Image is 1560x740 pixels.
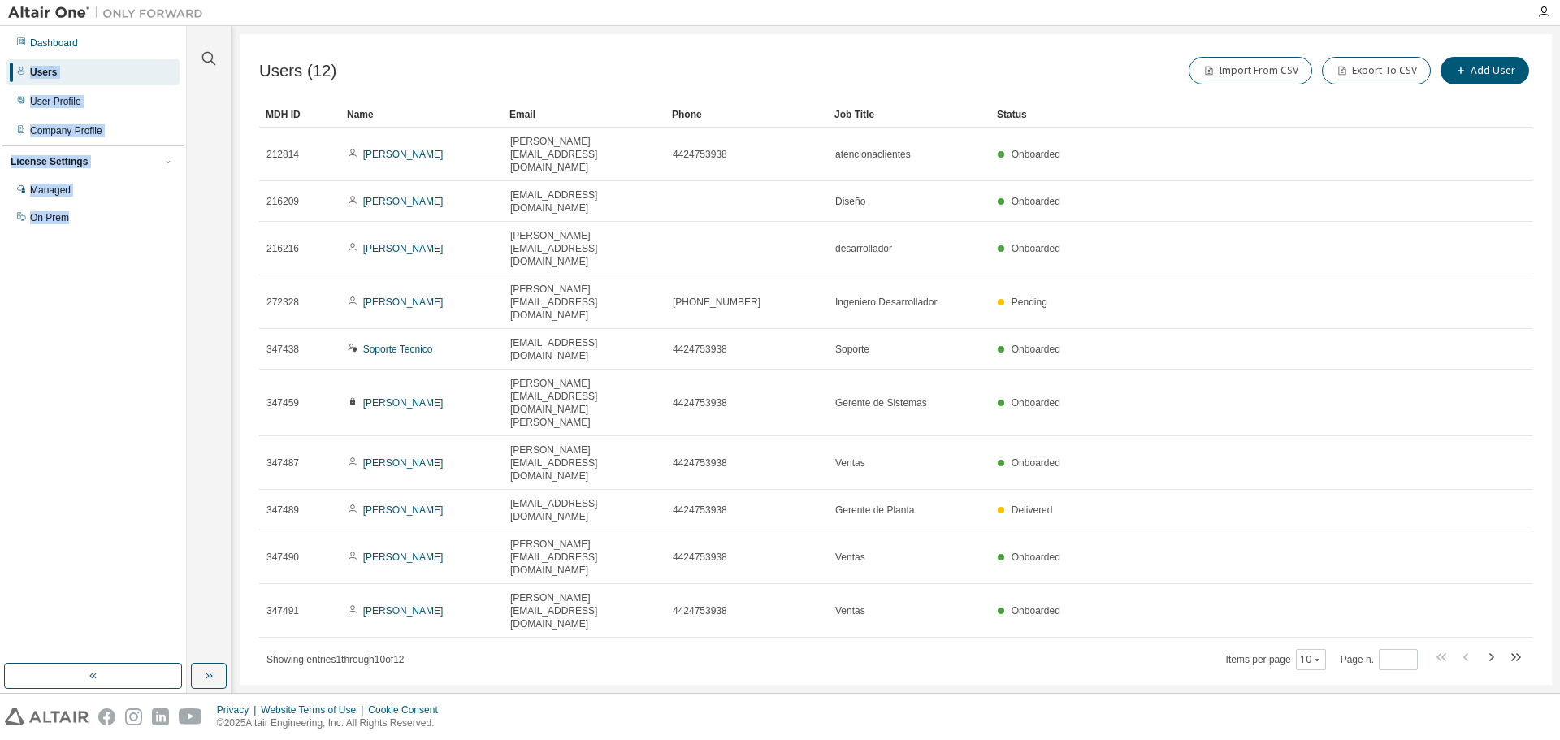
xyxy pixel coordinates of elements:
span: Page n. [1341,649,1418,670]
a: [PERSON_NAME] [363,397,444,409]
span: [PERSON_NAME][EMAIL_ADDRESS][DOMAIN_NAME][PERSON_NAME] [510,377,658,429]
span: 272328 [266,296,299,309]
button: 10 [1300,653,1322,666]
a: [PERSON_NAME] [363,296,444,308]
div: Website Terms of Use [261,703,368,716]
span: 4424753938 [673,604,727,617]
img: Altair One [8,5,211,21]
span: 4424753938 [673,343,727,356]
img: facebook.svg [98,708,115,725]
span: Onboarded [1012,397,1060,409]
div: On Prem [30,211,69,224]
span: 347491 [266,604,299,617]
div: Status [997,102,1448,128]
span: 347490 [266,551,299,564]
div: Dashboard [30,37,78,50]
span: [PERSON_NAME][EMAIL_ADDRESS][DOMAIN_NAME] [510,283,658,322]
a: [PERSON_NAME] [363,552,444,563]
div: Company Profile [30,124,102,137]
img: youtube.svg [179,708,202,725]
span: Onboarded [1012,344,1060,355]
button: Import From CSV [1189,57,1312,84]
div: Job Title [834,102,984,128]
div: Phone [672,102,821,128]
span: Pending [1012,296,1047,308]
span: Ingeniero Desarrollador [835,296,937,309]
a: [PERSON_NAME] [363,504,444,516]
a: Soporte Tecnico [363,344,433,355]
span: 4424753938 [673,148,727,161]
span: atencionaclientes [835,148,911,161]
div: User Profile [30,95,81,108]
span: Delivered [1012,504,1053,516]
span: Ventas [835,457,865,470]
div: License Settings [11,155,88,168]
div: Email [509,102,659,128]
span: Onboarded [1012,149,1060,160]
span: Users (12) [259,62,336,80]
span: 347489 [266,504,299,517]
a: [PERSON_NAME] [363,243,444,254]
div: Privacy [217,703,261,716]
a: [PERSON_NAME] [363,605,444,617]
p: © 2025 Altair Engineering, Inc. All Rights Reserved. [217,716,448,730]
button: Add User [1441,57,1529,84]
span: Showing entries 1 through 10 of 12 [266,654,405,665]
div: MDH ID [266,102,334,128]
img: linkedin.svg [152,708,169,725]
span: Diseño [835,195,865,208]
span: [PERSON_NAME][EMAIL_ADDRESS][DOMAIN_NAME] [510,538,658,577]
span: Gerente de Sistemas [835,396,927,409]
span: 4424753938 [673,457,727,470]
span: 347459 [266,396,299,409]
span: Onboarded [1012,457,1060,469]
a: [PERSON_NAME] [363,149,444,160]
span: Onboarded [1012,605,1060,617]
span: [PERSON_NAME][EMAIL_ADDRESS][DOMAIN_NAME] [510,444,658,483]
a: [PERSON_NAME] [363,457,444,469]
span: 347487 [266,457,299,470]
span: Onboarded [1012,243,1060,254]
span: [PERSON_NAME][EMAIL_ADDRESS][DOMAIN_NAME] [510,229,658,268]
span: 347438 [266,343,299,356]
span: [EMAIL_ADDRESS][DOMAIN_NAME] [510,497,658,523]
div: Managed [30,184,71,197]
a: [PERSON_NAME] [363,196,444,207]
span: 216209 [266,195,299,208]
div: Cookie Consent [368,703,447,716]
img: altair_logo.svg [5,708,89,725]
span: desarrollador [835,242,892,255]
span: 4424753938 [673,396,727,409]
span: 212814 [266,148,299,161]
div: Users [30,66,57,79]
span: Soporte [835,343,869,356]
span: 216216 [266,242,299,255]
span: [PERSON_NAME][EMAIL_ADDRESS][DOMAIN_NAME] [510,591,658,630]
span: Ventas [835,604,865,617]
button: Export To CSV [1322,57,1431,84]
span: [PERSON_NAME][EMAIL_ADDRESS][DOMAIN_NAME] [510,135,658,174]
span: Items per page [1226,649,1326,670]
span: Onboarded [1012,552,1060,563]
span: [PHONE_NUMBER] [673,296,760,309]
span: [EMAIL_ADDRESS][DOMAIN_NAME] [510,336,658,362]
span: Gerente de Planta [835,504,914,517]
span: Ventas [835,551,865,564]
span: Onboarded [1012,196,1060,207]
div: Name [347,102,496,128]
img: instagram.svg [125,708,142,725]
span: [EMAIL_ADDRESS][DOMAIN_NAME] [510,188,658,214]
span: 4424753938 [673,551,727,564]
span: 4424753938 [673,504,727,517]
